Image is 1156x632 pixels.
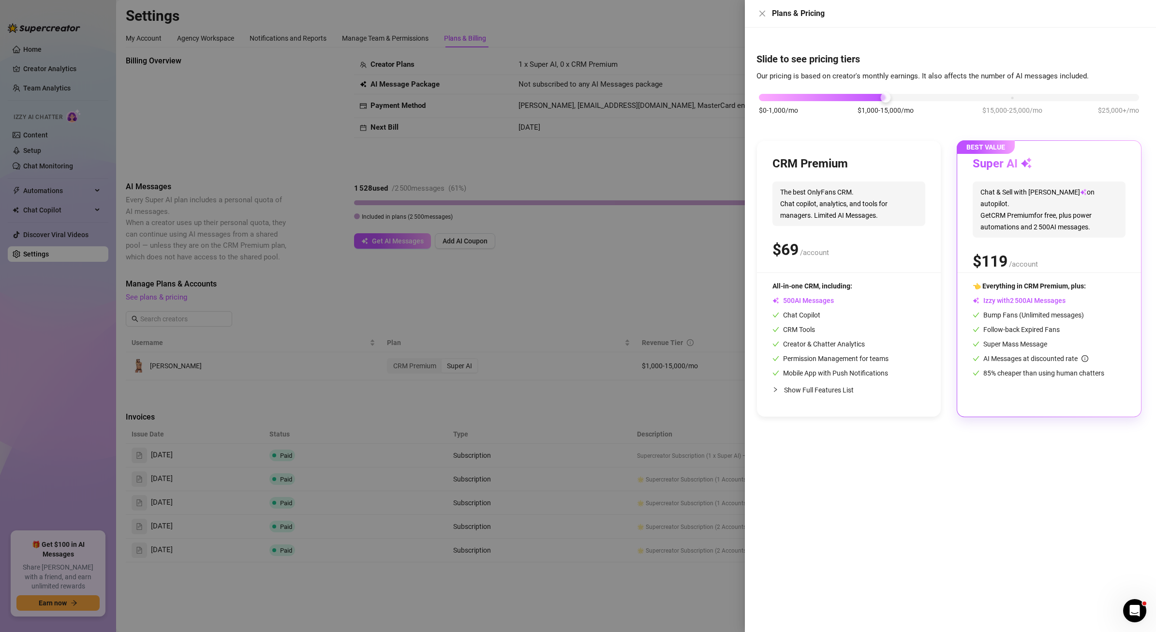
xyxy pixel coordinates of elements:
[772,341,779,347] span: check
[772,326,815,333] span: CRM Tools
[1123,599,1146,622] iframe: Intercom live chat
[973,282,1086,290] span: 👈 Everything in CRM Premium, plus:
[973,326,1060,333] span: Follow-back Expired Fans
[973,370,979,376] span: check
[973,355,979,362] span: check
[800,248,829,257] span: /account
[1098,105,1139,116] span: $25,000+/mo
[772,326,779,333] span: check
[772,370,779,376] span: check
[1082,355,1088,362] span: info-circle
[772,311,820,319] span: Chat Copilot
[973,297,1066,304] span: Izzy with AI Messages
[772,181,925,226] span: The best OnlyFans CRM. Chat copilot, analytics, and tools for managers. Limited AI Messages.
[858,105,914,116] span: $1,000-15,000/mo
[772,369,888,377] span: Mobile App with Push Notifications
[772,8,1144,19] div: Plans & Pricing
[772,282,852,290] span: All-in-one CRM, including:
[784,386,854,394] span: Show Full Features List
[756,52,1144,66] h4: Slide to see pricing tiers
[772,340,865,348] span: Creator & Chatter Analytics
[973,341,979,347] span: check
[973,252,1008,271] span: $
[973,311,1084,319] span: Bump Fans (Unlimited messages)
[772,355,889,362] span: Permission Management for teams
[957,140,1015,154] span: BEST VALUE
[758,10,766,17] span: close
[973,156,1032,172] h3: Super AI
[1009,260,1038,269] span: /account
[756,8,768,19] button: Close
[982,105,1042,116] span: $15,000-25,000/mo
[772,312,779,318] span: check
[772,387,778,392] span: collapsed
[772,156,848,172] h3: CRM Premium
[973,369,1104,377] span: 85% cheaper than using human chatters
[772,378,925,401] div: Show Full Features List
[772,355,779,362] span: check
[973,312,979,318] span: check
[772,241,799,259] span: $
[973,181,1126,238] span: Chat & Sell with [PERSON_NAME] on autopilot. Get CRM Premium for free, plus power automations and...
[756,72,1089,80] span: Our pricing is based on creator's monthly earnings. It also affects the number of AI messages inc...
[973,340,1047,348] span: Super Mass Message
[772,297,834,304] span: AI Messages
[973,326,979,333] span: check
[759,105,798,116] span: $0-1,000/mo
[983,355,1088,362] span: AI Messages at discounted rate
